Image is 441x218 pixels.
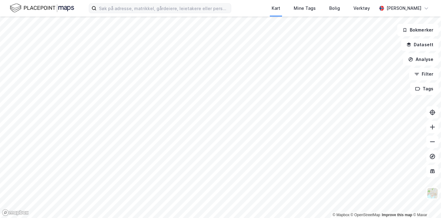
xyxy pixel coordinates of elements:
div: [PERSON_NAME] [386,5,421,12]
div: Verktøy [353,5,370,12]
button: Tags [410,83,439,95]
button: Datasett [401,39,439,51]
a: Improve this map [382,213,412,217]
a: Mapbox [333,213,349,217]
button: Filter [409,68,439,80]
img: logo.f888ab2527a4732fd821a326f86c7f29.svg [10,3,74,13]
button: Analyse [403,53,439,66]
iframe: Chat Widget [410,189,441,218]
div: Kontrollprogram for chat [410,189,441,218]
img: Z [427,187,438,199]
div: Mine Tags [294,5,316,12]
input: Søk på adresse, matrikkel, gårdeiere, leietakere eller personer [96,4,231,13]
a: OpenStreetMap [351,213,380,217]
button: Bokmerker [397,24,439,36]
div: Bolig [329,5,340,12]
a: Mapbox homepage [2,209,29,216]
div: Kart [272,5,280,12]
